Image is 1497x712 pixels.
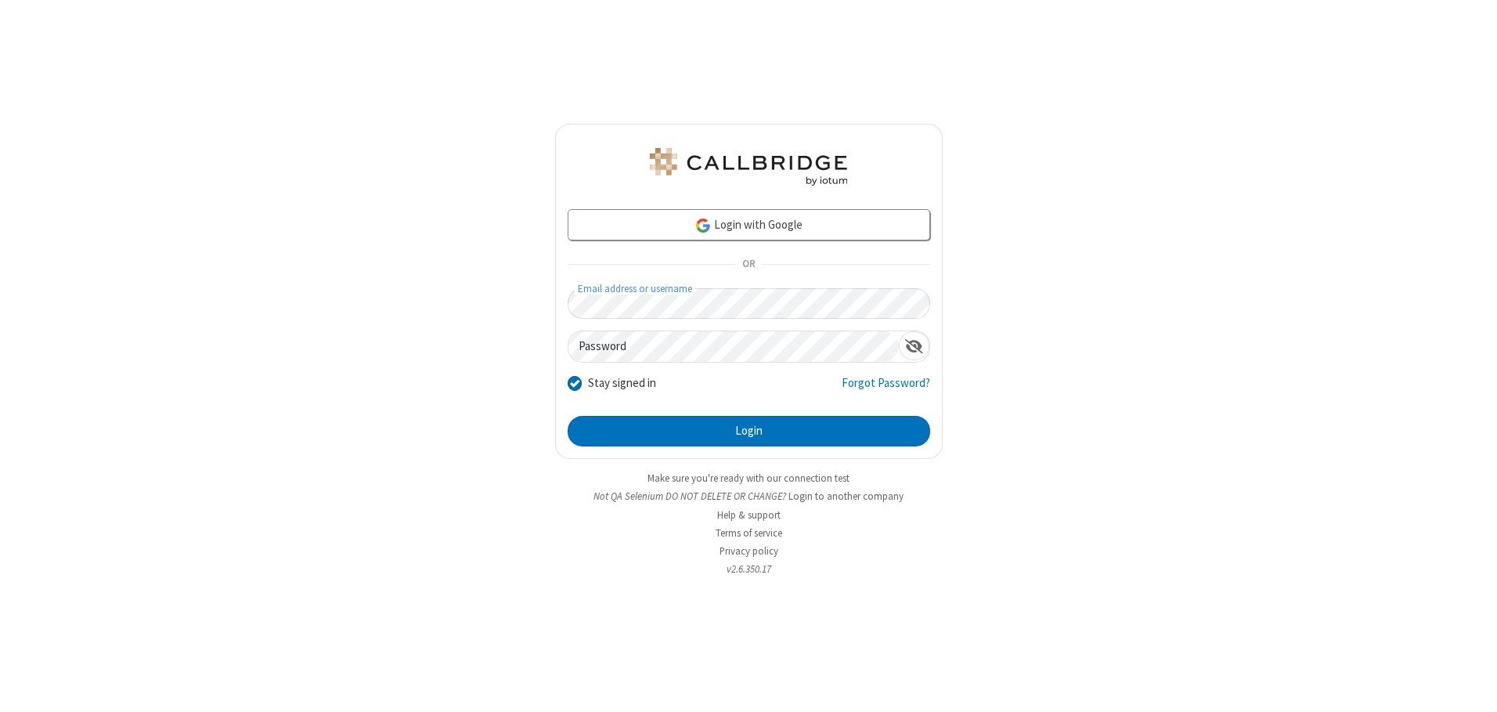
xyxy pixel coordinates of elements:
input: Email address or username [568,288,930,319]
div: Show password [899,331,929,360]
img: google-icon.png [694,217,712,234]
li: v2.6.350.17 [555,562,943,576]
a: Make sure you're ready with our connection test [647,472,850,485]
button: Login to another company [788,489,904,504]
img: QA Selenium DO NOT DELETE OR CHANGE [647,148,850,186]
a: Terms of service [716,526,782,540]
a: Forgot Password? [842,374,930,404]
span: OR [736,254,761,276]
input: Password [568,331,899,362]
li: Not QA Selenium DO NOT DELETE OR CHANGE? [555,489,943,504]
label: Stay signed in [588,374,656,392]
button: Login [568,416,930,447]
a: Privacy policy [720,544,778,558]
a: Help & support [717,508,781,522]
a: Login with Google [568,209,930,240]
